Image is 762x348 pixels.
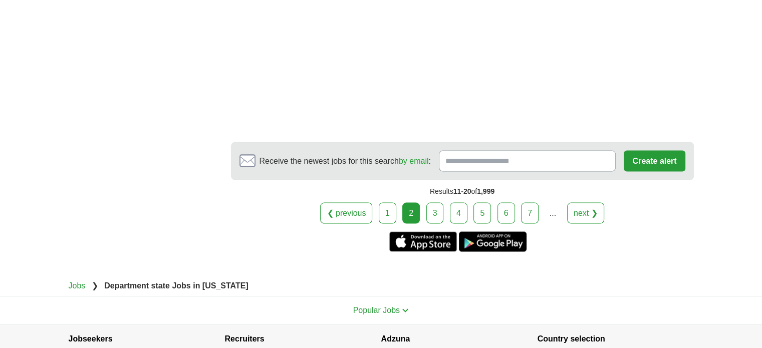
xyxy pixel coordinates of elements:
[402,203,420,224] div: 2
[379,203,396,224] a: 1
[92,281,98,290] span: ❯
[399,157,429,165] a: by email
[69,281,86,290] a: Jobs
[389,232,457,252] a: Get the iPhone app
[320,203,372,224] a: ❮ previous
[473,203,491,224] a: 5
[543,203,563,223] div: ...
[521,203,539,224] a: 7
[402,308,409,313] img: toggle icon
[477,187,494,195] span: 1,999
[450,203,467,224] a: 4
[624,151,685,172] button: Create alert
[497,203,515,224] a: 6
[231,180,694,203] div: Results of
[353,306,400,314] span: Popular Jobs
[104,281,248,290] strong: Department state Jobs in [US_STATE]
[459,232,527,252] a: Get the Android app
[453,187,471,195] span: 11-20
[260,155,431,167] span: Receive the newest jobs for this search :
[426,203,444,224] a: 3
[567,203,604,224] a: next ❯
